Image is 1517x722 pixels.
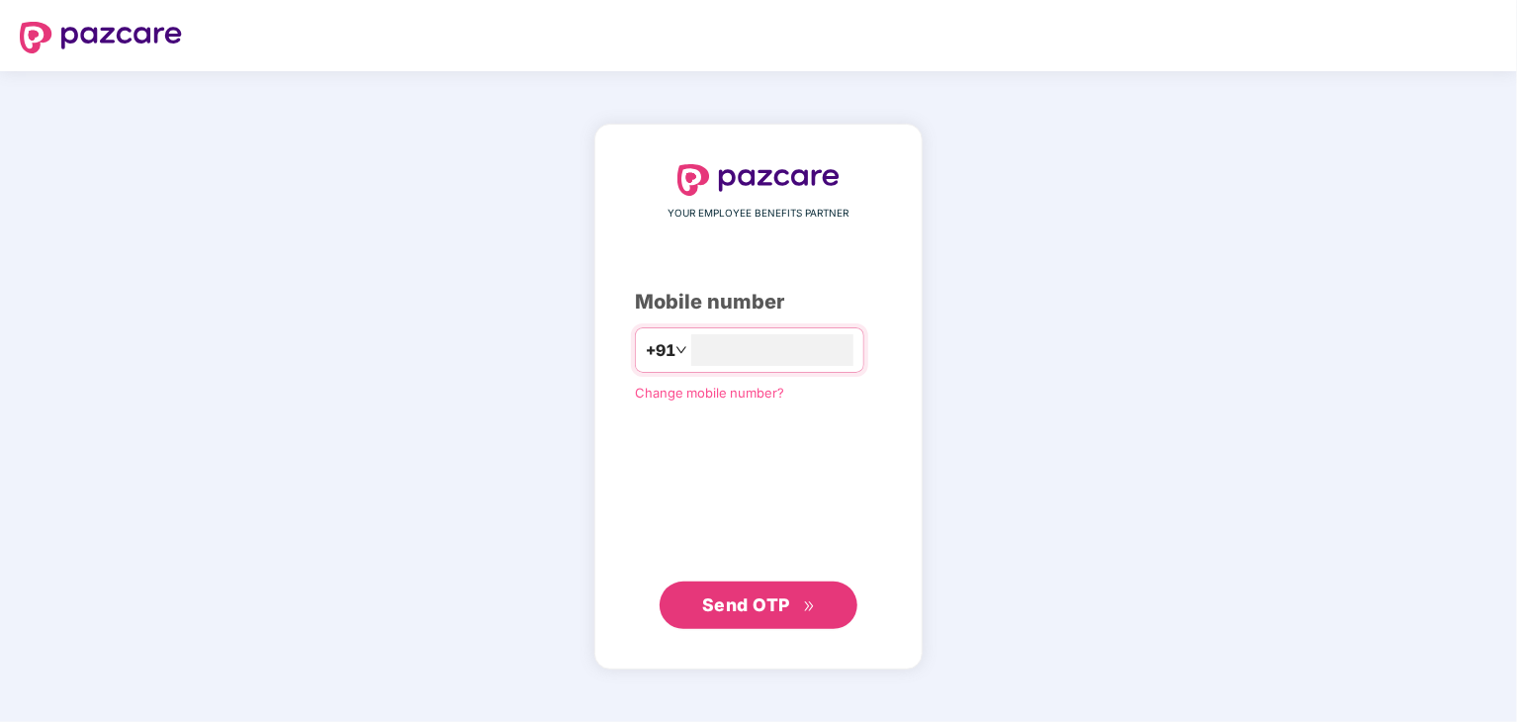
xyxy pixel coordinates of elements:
[660,582,857,629] button: Send OTPdouble-right
[646,338,675,363] span: +91
[803,600,816,613] span: double-right
[635,287,882,317] div: Mobile number
[702,594,790,615] span: Send OTP
[675,344,687,356] span: down
[20,22,182,53] img: logo
[669,206,849,222] span: YOUR EMPLOYEE BENEFITS PARTNER
[635,385,784,401] a: Change mobile number?
[677,164,840,196] img: logo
